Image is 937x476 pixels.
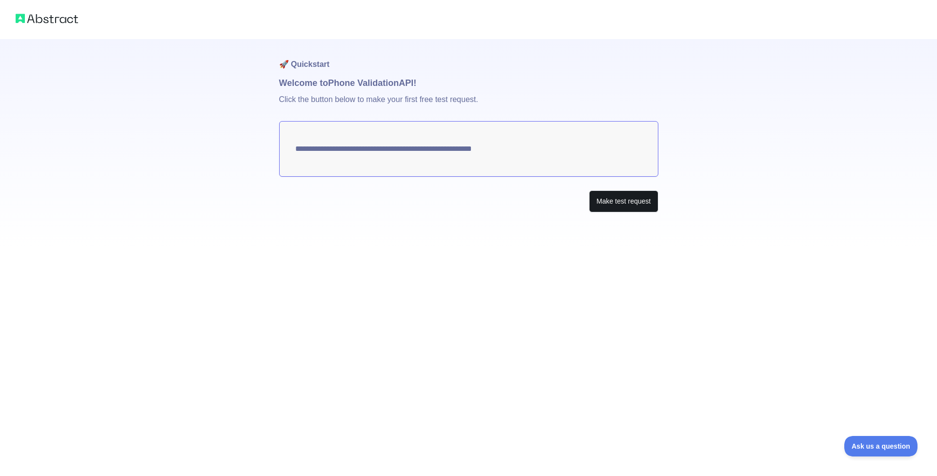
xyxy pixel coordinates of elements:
p: Click the button below to make your first free test request. [279,90,658,121]
h1: Welcome to Phone Validation API! [279,76,658,90]
iframe: Toggle Customer Support [844,436,917,456]
img: Abstract logo [16,12,78,25]
button: Make test request [589,190,658,212]
h1: 🚀 Quickstart [279,39,658,76]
